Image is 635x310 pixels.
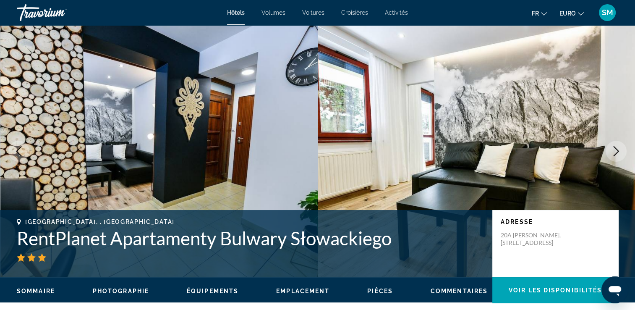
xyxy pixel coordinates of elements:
span: EURO [559,10,576,17]
span: [GEOGRAPHIC_DATA], , [GEOGRAPHIC_DATA] [25,218,175,225]
button: Équipements [187,287,238,295]
a: Hôtels [227,9,245,16]
span: Emplacement [276,288,329,294]
button: Voir les disponibilités [492,277,618,303]
button: Image précédente [8,141,29,162]
span: Sommaire [17,288,55,294]
button: Changer la langue [532,7,547,19]
span: Photographie [93,288,149,294]
span: Voir les disponibilités [509,287,602,294]
p: 20A [PERSON_NAME], [STREET_ADDRESS] [501,231,568,247]
a: Voitures [302,9,324,16]
a: Travorium [17,2,101,24]
span: Fr [532,10,539,17]
button: Changer de devise [559,7,584,19]
span: Équipements [187,288,238,294]
button: Commentaires [431,287,488,295]
a: Volumes [261,9,285,16]
iframe: Bouton de lancement de la fenêtre de messagerie [601,276,628,303]
span: Commentaires [431,288,488,294]
button: Image suivante [606,141,627,162]
button: Sommaire [17,287,55,295]
a: Croisières [341,9,368,16]
button: Emplacement [276,287,329,295]
button: Pièces [367,287,393,295]
button: Menu utilisateur [596,4,618,21]
a: Activités [385,9,408,16]
h1: RentPlanet Apartamenty Bulwary Słowackiego [17,227,484,249]
button: Photographie [93,287,149,295]
p: Adresse [501,218,610,225]
span: Pièces [367,288,393,294]
span: SM [602,8,613,17]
